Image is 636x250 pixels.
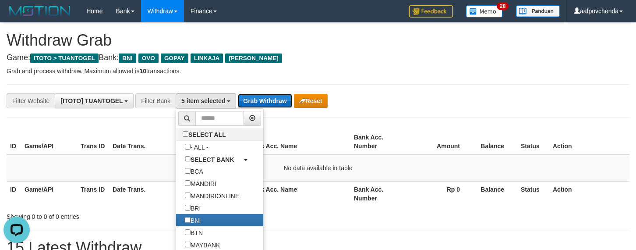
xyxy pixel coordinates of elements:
th: ID [7,129,21,154]
input: MAYBANK [185,242,191,247]
h4: Game: Bank: [7,54,629,62]
th: Game/API [21,181,77,206]
input: - ALL - [185,144,191,150]
div: Showing 0 to 0 of 0 entries [7,209,258,221]
th: Game/API [21,129,77,154]
th: Trans ID [77,181,109,206]
button: Open LiveChat chat widget [4,4,30,30]
img: MOTION_logo.png [7,4,73,18]
button: 5 item selected [176,93,236,108]
th: Rp 0 [406,181,473,206]
th: Bank Acc. Name [246,181,350,206]
input: BCA [185,168,191,174]
td: No data available in table [7,154,629,182]
th: Trans ID [77,129,109,154]
th: Date Trans. [109,129,177,154]
span: 28 [497,2,509,10]
label: BTN [176,226,212,239]
input: BNI [185,217,191,223]
strong: 10 [139,68,146,75]
img: Feedback.jpg [409,5,453,18]
input: BRI [185,205,191,211]
span: LINKAJA [191,54,223,63]
th: Date Trans. [109,181,177,206]
div: Filter Bank [135,93,176,108]
span: BNI [119,54,136,63]
input: SELECT ALL [183,131,188,137]
th: Balance [473,129,517,154]
th: Bank Acc. Number [350,181,406,206]
span: GOPAY [161,54,188,63]
p: Grab and process withdraw. Maximum allowed is transactions. [7,67,629,75]
label: MANDIRI [176,177,225,189]
label: SELECT ALL [176,128,235,140]
span: 5 item selected [181,97,225,104]
th: ID [7,181,21,206]
button: Grab Withdraw [238,94,292,108]
h1: Withdraw Grab [7,32,629,49]
th: Status [517,181,549,206]
th: Amount [406,129,473,154]
th: Balance [473,181,517,206]
input: MANDIRI [185,180,191,186]
label: BNI [176,214,209,226]
th: Bank Acc. Name [246,129,350,154]
span: [PERSON_NAME] [225,54,282,63]
div: Filter Website [7,93,55,108]
span: [ITOTO] TUANTOGEL [60,97,123,104]
label: - ALL - [176,141,217,153]
input: BTN [185,229,191,235]
th: Action [549,129,629,154]
label: BRI [176,202,209,214]
th: Bank Acc. Number [350,129,406,154]
input: SELECT BANK [185,156,191,162]
img: panduan.png [516,5,560,17]
th: Action [549,181,629,206]
button: Reset [294,94,328,108]
button: [ITOTO] TUANTOGEL [55,93,134,108]
span: OVO [138,54,159,63]
label: BCA [176,165,212,177]
img: Button%20Memo.svg [466,5,503,18]
th: Status [517,129,549,154]
input: MANDIRIONLINE [185,193,191,198]
a: SELECT BANK [176,153,263,165]
b: SELECT BANK [191,156,234,163]
label: MANDIRIONLINE [176,189,248,202]
span: ITOTO > TUANTOGEL [30,54,99,63]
